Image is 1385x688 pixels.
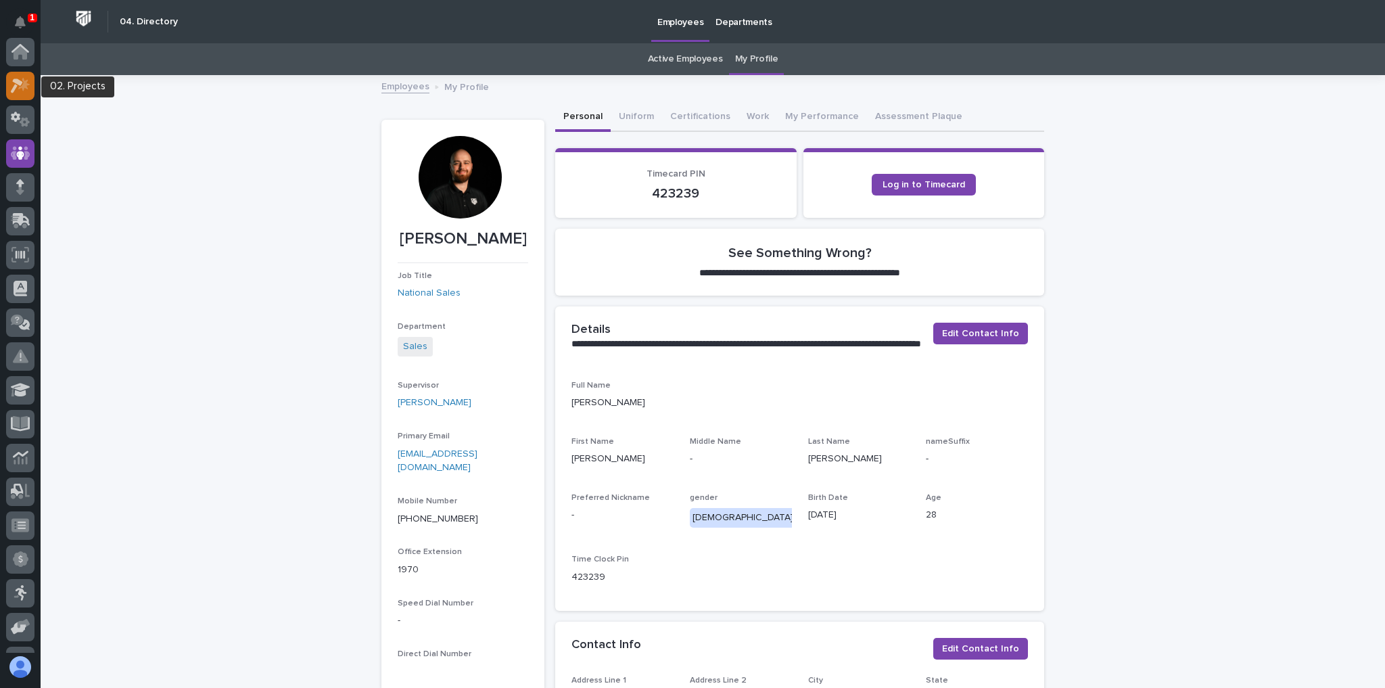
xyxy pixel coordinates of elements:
[398,563,528,577] p: 1970
[398,229,528,249] p: [PERSON_NAME]
[398,650,471,658] span: Direct Dial Number
[381,78,429,93] a: Employees
[6,8,34,37] button: Notifications
[398,449,477,473] a: [EMAIL_ADDRESS][DOMAIN_NAME]
[571,396,1028,410] p: [PERSON_NAME]
[571,438,614,446] span: First Name
[120,16,178,28] h2: 04. Directory
[398,382,439,390] span: Supervisor
[926,676,948,685] span: State
[728,245,872,261] h2: See Something Wrong?
[444,78,489,93] p: My Profile
[735,43,778,75] a: My Profile
[71,6,96,31] img: Workspace Logo
[398,272,432,280] span: Job Title
[398,286,461,300] a: National Sales
[555,104,611,132] button: Personal
[17,16,34,38] div: Notifications1
[571,676,626,685] span: Address Line 1
[611,104,662,132] button: Uniform
[398,432,450,440] span: Primary Email
[690,452,792,466] p: -
[808,452,910,466] p: [PERSON_NAME]
[398,514,478,524] a: [PHONE_NUMBER]
[6,653,34,681] button: users-avatar
[662,104,738,132] button: Certifications
[942,327,1019,340] span: Edit Contact Info
[647,169,705,179] span: Timecard PIN
[571,452,674,466] p: [PERSON_NAME]
[398,396,471,410] a: [PERSON_NAME]
[926,438,970,446] span: nameSuffix
[690,508,796,528] div: [DEMOGRAPHIC_DATA]
[926,494,941,502] span: Age
[30,13,34,22] p: 1
[690,676,747,685] span: Address Line 2
[398,614,528,628] p: -
[690,438,741,446] span: Middle Name
[808,494,848,502] span: Birth Date
[571,494,650,502] span: Preferred Nickname
[571,638,641,653] h2: Contact Info
[872,174,976,196] a: Log in to Timecard
[398,548,462,556] span: Office Extension
[933,323,1028,344] button: Edit Contact Info
[738,104,777,132] button: Work
[690,494,718,502] span: gender
[933,638,1028,660] button: Edit Contact Info
[808,438,850,446] span: Last Name
[571,570,674,584] p: 423239
[808,676,823,685] span: City
[571,382,611,390] span: Full Name
[571,555,629,564] span: Time Clock Pin
[942,642,1019,656] span: Edit Contact Info
[398,323,446,331] span: Department
[926,452,1028,466] p: -
[867,104,970,132] button: Assessment Plaque
[926,508,1028,522] p: 28
[648,43,723,75] a: Active Employees
[808,508,910,522] p: [DATE]
[571,323,611,338] h2: Details
[403,340,427,354] a: Sales
[398,599,473,607] span: Speed Dial Number
[398,497,457,505] span: Mobile Number
[883,180,965,189] span: Log in to Timecard
[777,104,867,132] button: My Performance
[571,185,780,202] p: 423239
[571,508,674,522] p: -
